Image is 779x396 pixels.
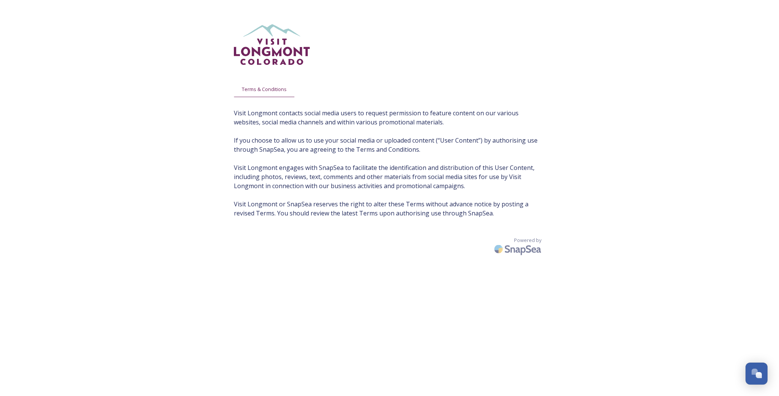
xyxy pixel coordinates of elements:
span: Powered by [514,237,541,244]
span: Visit Longmont contacts social media users to request permission to feature content on our variou... [234,108,545,218]
span: Terms & Conditions [242,86,287,93]
img: longmont%20wide.svg [234,23,310,66]
button: Open Chat [746,363,768,385]
img: SnapSea Logo [492,240,545,258]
